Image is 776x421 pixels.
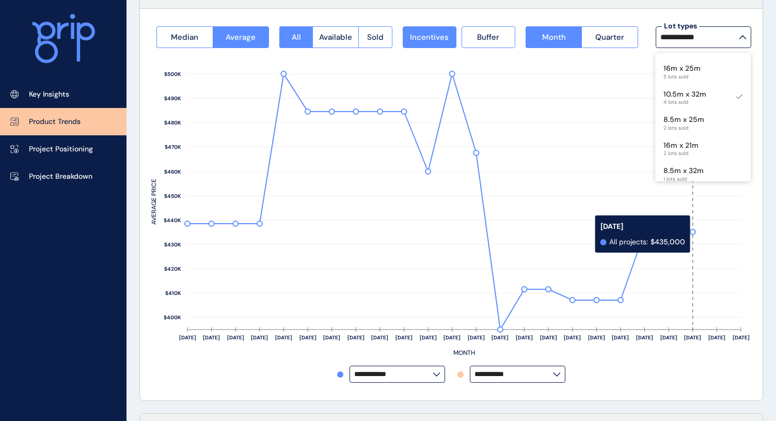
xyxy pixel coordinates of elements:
text: [DATE] [251,334,268,341]
span: Median [171,32,198,42]
text: $430K [164,241,181,248]
text: [DATE] [395,334,413,341]
text: [DATE] [636,334,653,341]
text: [DATE] [660,334,677,341]
button: Sold [358,26,392,48]
button: Average [213,26,270,48]
span: All [292,32,301,42]
text: [DATE] [492,334,509,341]
span: Sold [367,32,384,42]
text: [DATE] [516,334,533,341]
text: $500K [164,71,181,77]
text: [DATE] [420,334,437,341]
text: $440K [164,217,181,224]
text: [DATE] [371,334,388,341]
text: [DATE] [227,334,244,341]
span: Buffer [477,32,499,42]
text: [DATE] [540,334,557,341]
text: AVERAGE PRICE [150,179,158,225]
text: [DATE] [612,334,629,341]
span: 4 lots sold [663,99,706,105]
text: $410K [165,290,181,297]
button: Incentives [403,26,456,48]
text: $420K [164,266,181,272]
p: Key Insights [29,89,69,100]
button: All [279,26,312,48]
span: Average [226,32,256,42]
button: Quarter [581,26,638,48]
text: [DATE] [323,334,340,341]
span: Month [542,32,566,42]
text: $480K [164,119,181,126]
text: $460K [164,168,181,175]
text: $400K [164,314,181,321]
text: [DATE] [564,334,581,341]
text: $470K [165,144,181,150]
text: [DATE] [179,334,196,341]
span: 1 lots sold [663,176,704,182]
text: [DATE] [275,334,292,341]
text: MONTH [453,349,475,357]
text: [DATE] [444,334,461,341]
text: $490K [164,95,181,102]
p: 8.5m x 32m [663,166,704,176]
p: 16m x 25m [663,64,701,74]
span: 2 lots sold [663,125,704,131]
p: 16m x 21m [663,141,699,151]
span: Available [319,32,352,42]
p: Project Positioning [29,144,93,154]
span: 2 lots sold [663,150,699,157]
span: 5 lots sold [663,74,701,80]
p: 8.5m x 25m [663,115,704,125]
text: [DATE] [299,334,316,341]
text: [DATE] [733,334,750,341]
label: Lot types [662,21,699,32]
text: [DATE] [684,334,701,341]
p: Product Trends [29,117,81,127]
text: [DATE] [468,334,485,341]
p: Project Breakdown [29,171,92,182]
button: Buffer [462,26,515,48]
p: 10.5m x 32m [663,89,706,100]
text: [DATE] [708,334,725,341]
span: Quarter [595,32,624,42]
button: Month [526,26,582,48]
button: Available [312,26,358,48]
text: $450K [164,193,181,199]
text: [DATE] [588,334,605,341]
text: [DATE] [203,334,220,341]
button: Median [156,26,213,48]
text: [DATE] [347,334,365,341]
span: Incentives [410,32,449,42]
